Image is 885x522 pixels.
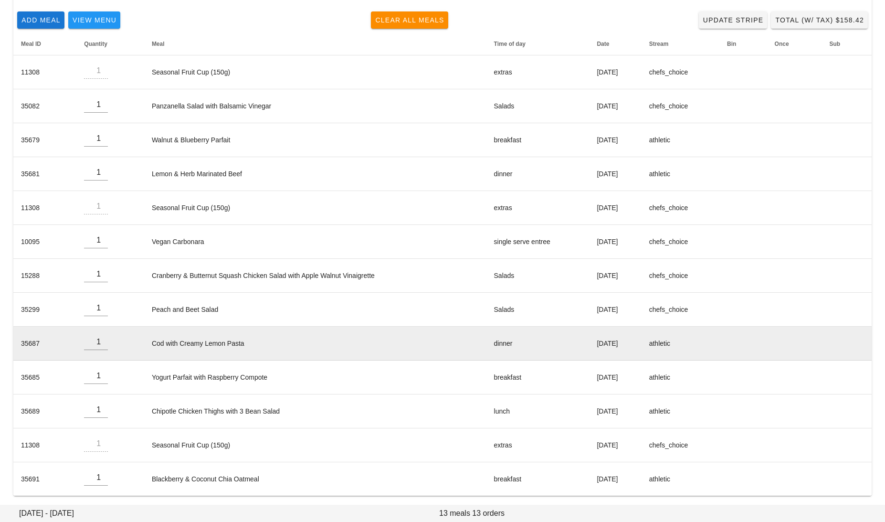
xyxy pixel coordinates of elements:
span: Meal [152,41,165,47]
td: chefs_choice [642,89,719,123]
td: Peach and Beet Salad [144,293,486,327]
td: 35681 [13,157,76,191]
span: Date [597,41,609,47]
td: Seasonal Fruit Cup (150g) [144,55,486,89]
td: Blackberry & Coconut Chia Oatmeal [144,462,486,496]
td: 35679 [13,123,76,157]
td: Walnut & Blueberry Parfait [144,123,486,157]
td: [DATE] [589,191,641,225]
td: chefs_choice [642,55,719,89]
td: 11308 [13,428,76,462]
td: 11308 [13,55,76,89]
th: Sub: Not sorted. Activate to sort ascending. [822,32,872,55]
td: 35299 [13,293,76,327]
th: Meal: Not sorted. Activate to sort ascending. [144,32,486,55]
button: Clear All Meals [371,11,448,29]
td: breakfast [486,361,590,394]
span: Total (w/ Tax) $158.42 [775,16,864,24]
td: dinner [486,157,590,191]
td: Vegan Carbonara [144,225,486,259]
td: athletic [642,462,719,496]
button: Total (w/ Tax) $158.42 [771,11,868,29]
td: [DATE] [589,428,641,462]
td: chefs_choice [642,428,719,462]
td: athletic [642,123,719,157]
span: Quantity [84,41,107,47]
span: Update Stripe [703,16,764,24]
td: athletic [642,361,719,394]
td: [DATE] [589,361,641,394]
td: Seasonal Fruit Cup (150g) [144,428,486,462]
td: [DATE] [589,259,641,293]
td: extras [486,191,590,225]
td: athletic [642,394,719,428]
td: 35689 [13,394,76,428]
th: Bin: Not sorted. Activate to sort ascending. [719,32,767,55]
span: Add Meal [21,16,61,24]
td: [DATE] [589,123,641,157]
td: 35687 [13,327,76,361]
th: Stream: Not sorted. Activate to sort ascending. [642,32,719,55]
span: Bin [727,41,736,47]
button: View Menu [68,11,120,29]
td: chefs_choice [642,225,719,259]
th: Quantity: Not sorted. Activate to sort ascending. [76,32,144,55]
th: Once: Not sorted. Activate to sort ascending. [767,32,822,55]
td: dinner [486,327,590,361]
td: 35691 [13,462,76,496]
td: Salads [486,89,590,123]
td: Cod with Creamy Lemon Pasta [144,327,486,361]
td: [DATE] [589,293,641,327]
td: breakfast [486,123,590,157]
td: breakfast [486,462,590,496]
span: View Menu [72,16,116,24]
td: athletic [642,327,719,361]
span: Meal ID [21,41,41,47]
td: Lemon & Herb Marinated Beef [144,157,486,191]
td: Cranberry & Butternut Squash Chicken Salad with Apple Walnut Vinaigrette [144,259,486,293]
td: Salads [486,293,590,327]
td: [DATE] [589,225,641,259]
span: Once [775,41,789,47]
td: [DATE] [589,55,641,89]
td: [DATE] [589,157,641,191]
td: [DATE] [589,462,641,496]
td: Seasonal Fruit Cup (150g) [144,191,486,225]
td: extras [486,55,590,89]
td: Salads [486,259,590,293]
th: Meal ID: Not sorted. Activate to sort ascending. [13,32,76,55]
a: Update Stripe [699,11,768,29]
button: Add Meal [17,11,64,29]
td: 15288 [13,259,76,293]
td: 10095 [13,225,76,259]
span: Clear All Meals [375,16,444,24]
td: [DATE] [589,394,641,428]
span: Stream [649,41,669,47]
span: Time of day [494,41,526,47]
th: Time of day: Not sorted. Activate to sort ascending. [486,32,590,55]
td: chefs_choice [642,191,719,225]
th: Date: Not sorted. Activate to sort ascending. [589,32,641,55]
td: athletic [642,157,719,191]
td: 35685 [13,361,76,394]
td: 11308 [13,191,76,225]
td: chefs_choice [642,293,719,327]
td: [DATE] [589,327,641,361]
td: lunch [486,394,590,428]
td: chefs_choice [642,259,719,293]
td: Chipotle Chicken Thighs with 3 Bean Salad [144,394,486,428]
td: 35082 [13,89,76,123]
td: Panzanella Salad with Balsamic Vinegar [144,89,486,123]
td: single serve entree [486,225,590,259]
span: Sub [830,41,841,47]
td: [DATE] [589,89,641,123]
td: extras [486,428,590,462]
td: Yogurt Parfait with Raspberry Compote [144,361,486,394]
